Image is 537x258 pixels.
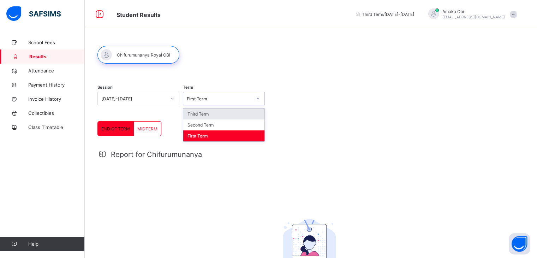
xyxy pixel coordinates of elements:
[183,119,264,130] div: Second Term
[187,96,252,101] div: First Term
[28,124,85,130] span: Class Timetable
[509,233,530,254] button: Open asap
[28,96,85,102] span: Invoice History
[6,6,61,21] img: safsims
[183,85,193,90] span: Term
[137,126,157,131] span: MIDTERM
[28,241,84,247] span: Help
[117,11,161,18] span: Student Results
[28,110,85,116] span: Collectibles
[442,15,505,19] span: [EMAIL_ADDRESS][DOMAIN_NAME]
[355,12,414,17] span: session/term information
[183,109,264,119] div: Third Term
[28,40,85,45] span: School Fees
[28,68,85,74] span: Attendance
[421,8,520,20] div: AmakaObi
[29,54,85,59] span: Results
[28,82,85,88] span: Payment History
[442,9,505,14] span: Amaka Obi
[101,96,166,101] div: [DATE]-[DATE]
[183,130,264,141] div: First Term
[111,150,202,159] span: Report for Chifurumunanya
[101,126,130,131] span: END OF TERM
[97,85,113,90] span: Session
